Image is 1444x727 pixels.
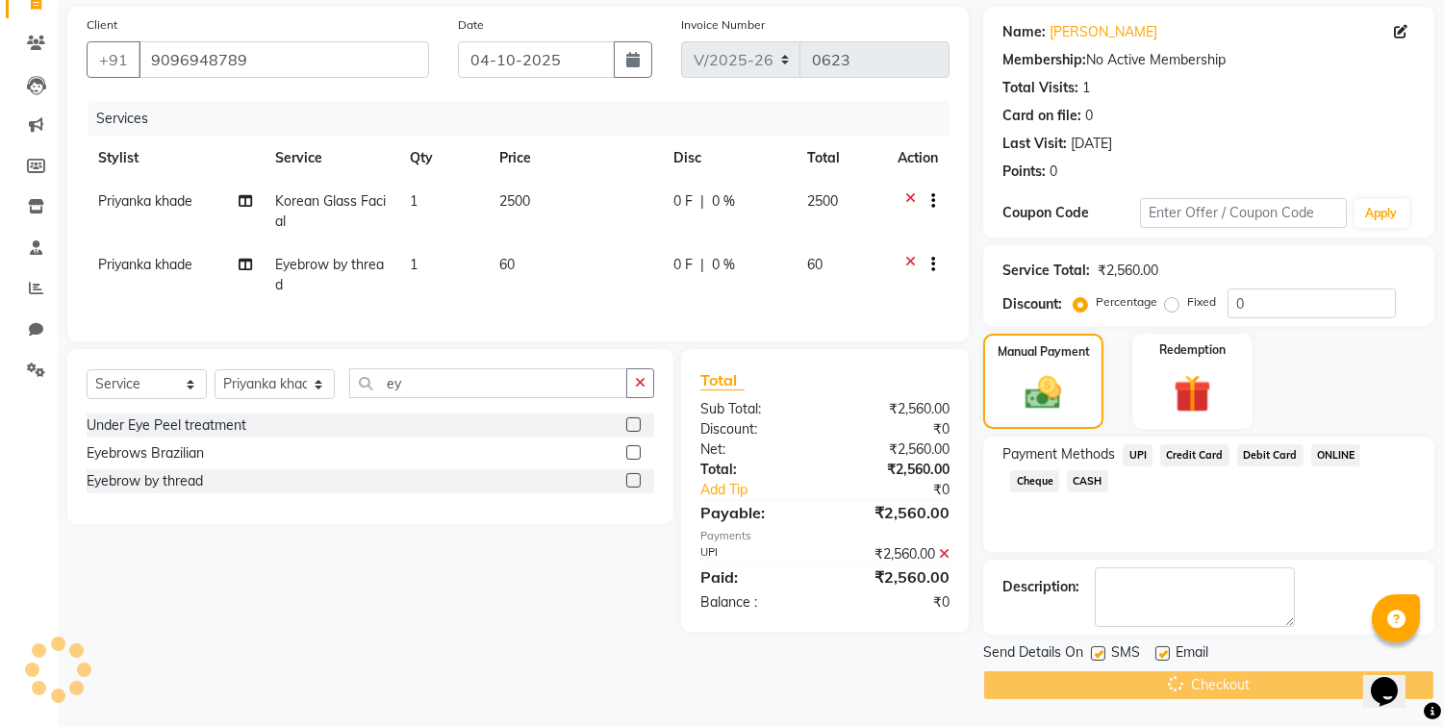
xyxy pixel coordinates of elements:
div: Membership: [1002,50,1086,70]
div: ₹2,560.00 [825,399,965,419]
button: +91 [87,41,140,78]
label: Client [87,16,117,34]
input: Search by Name/Mobile/Email/Code [139,41,429,78]
th: Disc [662,137,796,180]
div: Sub Total: [686,399,825,419]
span: ONLINE [1311,444,1361,466]
div: Eyebrows Brazilian [87,443,204,464]
div: Eyebrow by thread [87,471,203,491]
span: Priyanka khade [98,192,192,210]
a: [PERSON_NAME] [1050,22,1157,42]
label: Manual Payment [998,343,1090,361]
img: _gift.svg [1162,370,1223,417]
th: Service [264,137,398,180]
div: Card on file: [1002,106,1081,126]
div: ₹0 [849,480,965,500]
label: Date [458,16,484,34]
div: Paid: [686,565,825,589]
input: Search or Scan [349,368,627,398]
span: 1 [410,256,418,273]
div: Balance : [686,592,825,613]
div: ₹2,560.00 [825,544,965,564]
span: 2500 [499,192,530,210]
span: Send Details On [983,642,1083,666]
div: Description: [1002,577,1079,597]
div: Total: [686,460,825,480]
span: 0 % [712,255,735,275]
span: 0 F [673,191,693,212]
div: Coupon Code [1002,203,1140,223]
div: 0 [1085,106,1093,126]
div: ₹0 [825,592,965,613]
button: Apply [1355,199,1409,228]
img: _cash.svg [1014,372,1072,414]
span: | [700,255,704,275]
label: Invoice Number [681,16,765,34]
span: Credit Card [1160,444,1229,466]
div: Last Visit: [1002,134,1067,154]
div: ₹0 [825,419,965,439]
div: Points: [1002,162,1046,182]
div: UPI [686,544,825,564]
a: Add Tip [686,480,849,500]
div: 1 [1082,78,1090,98]
label: Redemption [1159,341,1226,359]
span: UPI [1123,444,1153,466]
span: 60 [807,256,823,273]
th: Action [886,137,950,180]
span: 0 F [673,255,693,275]
div: Services [89,101,964,137]
th: Qty [398,137,488,180]
div: ₹2,560.00 [825,501,965,524]
div: Name: [1002,22,1046,42]
th: Price [488,137,662,180]
div: Discount: [686,419,825,439]
div: Net: [686,439,825,460]
label: Percentage [1096,293,1157,311]
span: Cheque [1010,470,1059,492]
th: Total [796,137,887,180]
div: No Active Membership [1002,50,1415,70]
span: 1 [410,192,418,210]
div: 0 [1050,162,1057,182]
span: Email [1176,642,1208,666]
span: Priyanka khade [98,256,192,273]
div: ₹2,560.00 [825,565,965,589]
div: ₹2,560.00 [1098,261,1158,281]
th: Stylist [87,137,264,180]
span: SMS [1111,642,1140,666]
span: 2500 [807,192,838,210]
span: 0 % [712,191,735,212]
span: Payment Methods [1002,444,1115,464]
iframe: chat widget [1363,650,1425,708]
div: Payable: [686,501,825,524]
input: Enter Offer / Coupon Code [1140,198,1346,228]
div: Payments [700,528,950,544]
div: Total Visits: [1002,78,1078,98]
span: Eyebrow by thread [275,256,384,293]
span: | [700,191,704,212]
div: Service Total: [1002,261,1090,281]
div: [DATE] [1071,134,1112,154]
span: 60 [499,256,515,273]
span: Korean Glass Facial [275,192,386,230]
span: CASH [1067,470,1108,492]
label: Fixed [1187,293,1216,311]
div: ₹2,560.00 [825,460,965,480]
div: ₹2,560.00 [825,439,965,460]
span: Total [700,370,745,390]
div: Under Eye Peel treatment [87,415,246,436]
span: Debit Card [1237,444,1304,466]
div: Discount: [1002,294,1062,314]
